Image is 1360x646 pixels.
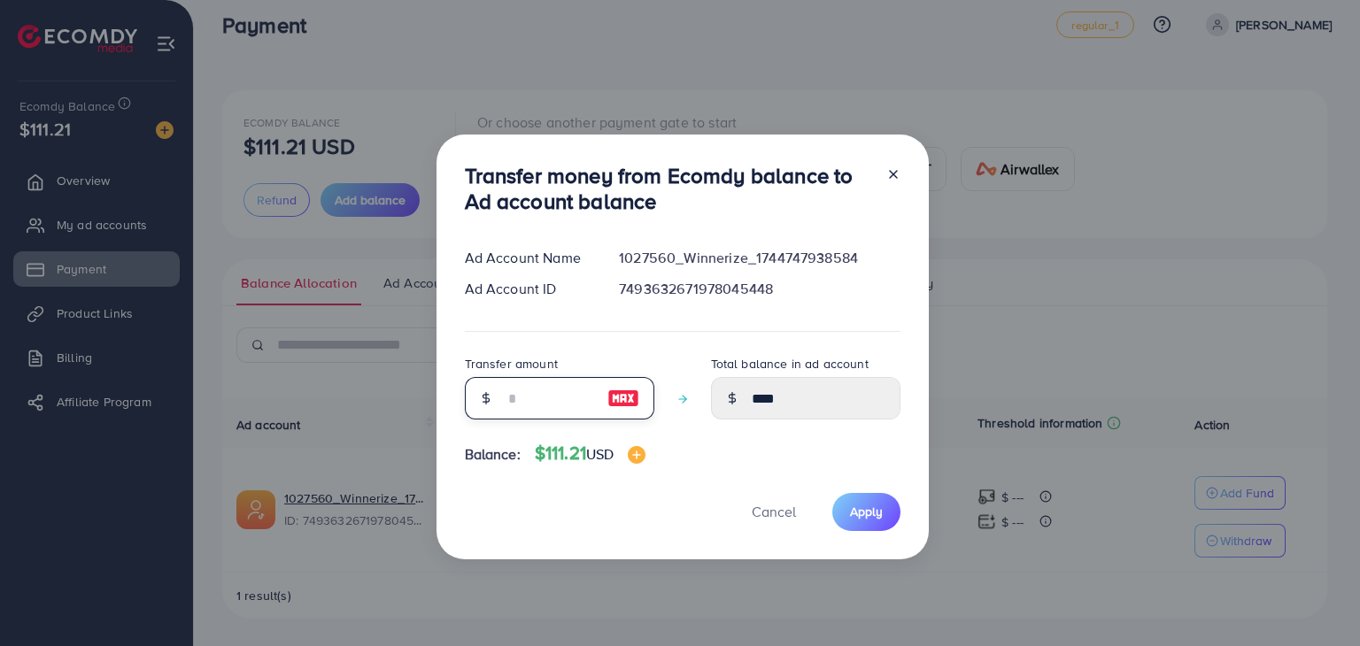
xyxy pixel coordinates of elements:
div: Ad Account ID [451,279,606,299]
span: Balance: [465,444,521,465]
img: image [628,446,645,464]
h3: Transfer money from Ecomdy balance to Ad account balance [465,163,872,214]
div: 1027560_Winnerize_1744747938584 [605,248,914,268]
h4: $111.21 [535,442,646,465]
div: 7493632671978045448 [605,279,914,299]
div: Ad Account Name [451,248,606,268]
img: image [607,388,639,409]
button: Apply [832,493,900,531]
span: Cancel [752,502,796,521]
button: Cancel [730,493,818,531]
span: Apply [850,503,883,520]
label: Total balance in ad account [711,355,869,373]
label: Transfer amount [465,355,558,373]
span: USD [586,444,614,464]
